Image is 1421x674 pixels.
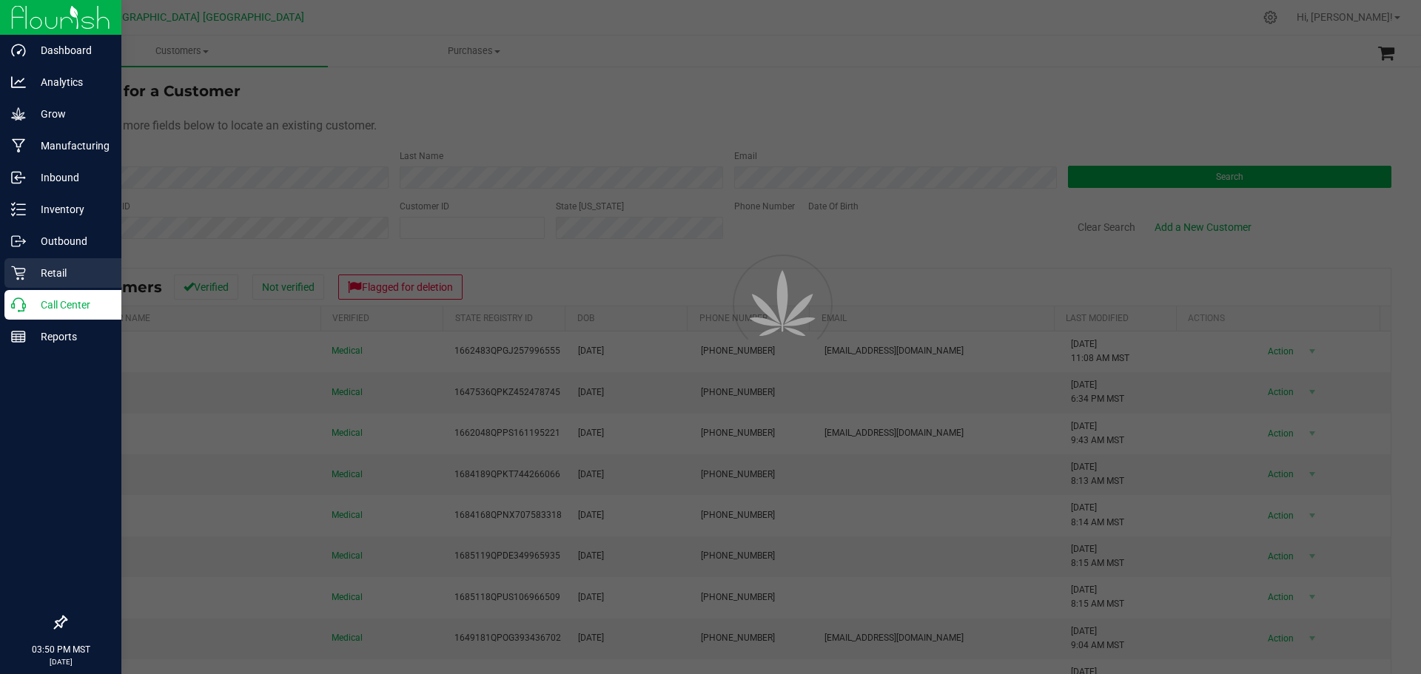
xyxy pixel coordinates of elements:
p: Inbound [26,169,115,186]
p: Retail [26,264,115,282]
inline-svg: Call Center [11,297,26,312]
inline-svg: Grow [11,107,26,121]
inline-svg: Reports [11,329,26,344]
p: Inventory [26,200,115,218]
p: Analytics [26,73,115,91]
inline-svg: Inbound [11,170,26,185]
p: Manufacturing [26,137,115,155]
p: Dashboard [26,41,115,59]
p: 03:50 PM MST [7,643,115,656]
p: Call Center [26,296,115,314]
p: [DATE] [7,656,115,667]
iframe: Resource center [15,556,59,600]
p: Grow [26,105,115,123]
inline-svg: Outbound [11,234,26,249]
inline-svg: Dashboard [11,43,26,58]
inline-svg: Inventory [11,202,26,217]
inline-svg: Analytics [11,75,26,90]
inline-svg: Retail [11,266,26,280]
p: Reports [26,328,115,346]
inline-svg: Manufacturing [11,138,26,153]
p: Outbound [26,232,115,250]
